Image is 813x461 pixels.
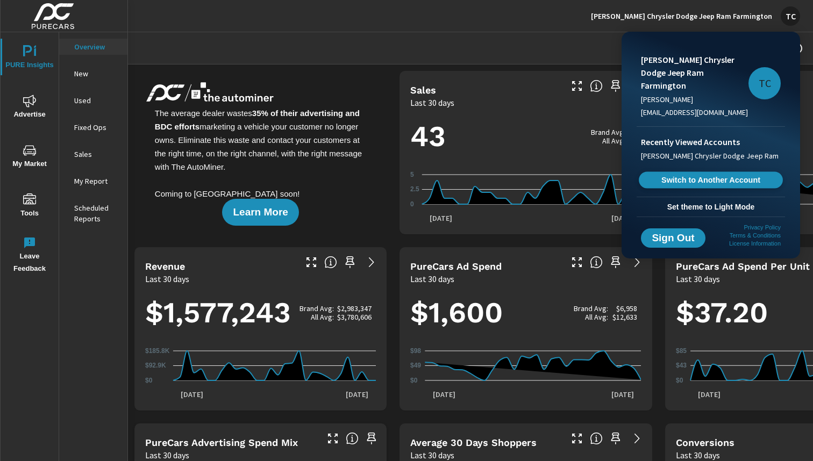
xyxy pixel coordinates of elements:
a: Switch to Another Account [639,172,783,189]
p: [PERSON_NAME] [641,94,748,105]
span: [PERSON_NAME] Chrysler Dodge Jeep Ram [641,150,779,161]
a: License Information [729,240,781,247]
div: TC [748,67,781,99]
a: Privacy Policy [744,224,781,230]
p: [EMAIL_ADDRESS][DOMAIN_NAME] [641,107,748,118]
span: Switch to Another Account [645,175,776,185]
p: Recently Viewed Accounts [641,135,781,148]
span: Sign Out [650,233,697,243]
button: Set theme to Light Mode [637,197,785,217]
span: Set theme to Light Mode [641,202,781,212]
a: Terms & Conditions [730,232,781,239]
button: Sign Out [641,228,705,248]
p: [PERSON_NAME] Chrysler Dodge Jeep Ram Farmington [641,53,748,92]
